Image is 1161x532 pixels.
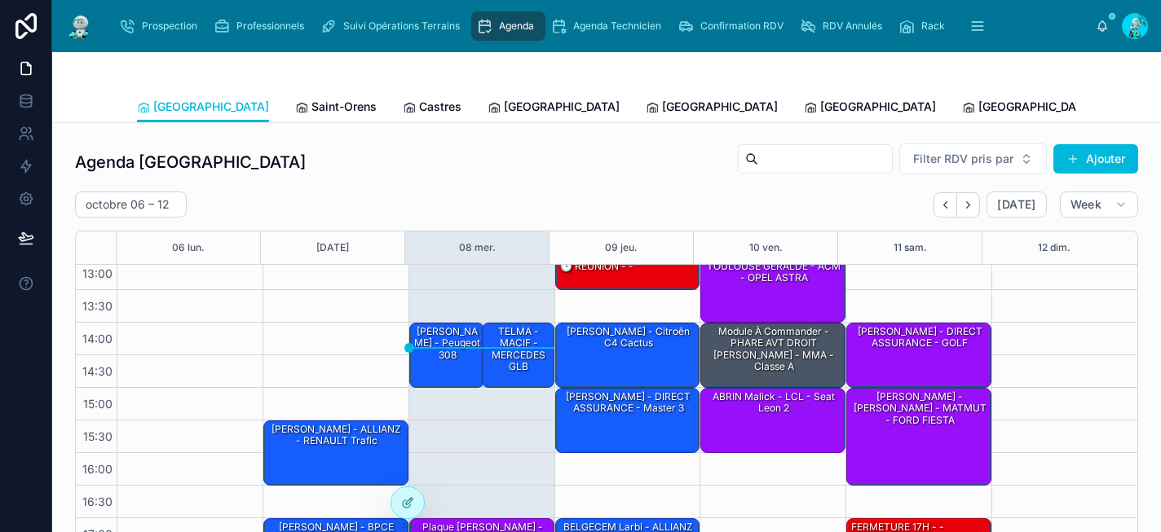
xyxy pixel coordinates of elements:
[488,92,620,125] a: [GEOGRAPHIC_DATA]
[558,324,699,351] div: [PERSON_NAME] - Citroën C4 cactus
[86,196,170,213] h2: octobre 06 – 12
[913,151,1013,167] span: Filter RDV pris par
[823,20,882,33] span: RDV Annulés
[934,192,957,218] button: Back
[403,92,461,125] a: Castres
[267,422,407,449] div: [PERSON_NAME] - ALLIANZ - RENAULT Trafic
[1038,231,1071,264] button: 12 dim.
[605,231,638,264] button: 09 jeu.
[921,20,945,33] span: Rack
[78,364,117,378] span: 14:30
[108,8,1096,44] div: scrollable content
[850,324,990,351] div: [PERSON_NAME] - DIRECT ASSURANCE - GOLF
[485,324,553,375] div: TELMA - MACIF - MERCEDES GLB
[236,20,304,33] span: Professionnels
[78,266,117,280] span: 13:00
[79,397,117,411] span: 15:00
[556,258,700,289] div: 🕒 RÉUNION - -
[311,99,377,115] span: Saint-Orens
[504,99,620,115] span: [GEOGRAPHIC_DATA]
[646,92,778,125] a: [GEOGRAPHIC_DATA]
[172,231,205,264] button: 06 lun.
[499,20,534,33] span: Agenda
[483,323,554,387] div: TELMA - MACIF - MERCEDES GLB
[153,99,269,115] span: [GEOGRAPHIC_DATA]
[65,13,95,39] img: App logo
[459,231,496,264] button: 08 mer.
[894,231,927,264] button: 11 sam.
[413,324,483,363] div: [PERSON_NAME] - Peugeot 308
[75,151,306,174] h1: Agenda [GEOGRAPHIC_DATA]
[78,332,117,345] span: 14:00
[701,258,845,322] div: TOULOUSE GERALDE - ACM - OPEL ASTRA
[704,324,844,375] div: Module à commander - PHARE AVT DROIT [PERSON_NAME] - MMA - classe A
[662,99,778,115] span: [GEOGRAPHIC_DATA]
[556,389,700,452] div: [PERSON_NAME] - DIRECT ASSURANCE - master 3
[1053,144,1138,174] button: Ajouter
[79,429,117,443] span: 15:30
[820,99,936,115] span: [GEOGRAPHIC_DATA]
[295,92,377,125] a: Saint-Orens
[78,462,117,476] span: 16:00
[558,259,635,274] div: 🕒 RÉUNION - -
[142,20,197,33] span: Prospection
[804,92,936,125] a: [GEOGRAPHIC_DATA]
[987,191,1046,218] button: [DATE]
[545,11,673,41] a: Agenda Technicien
[749,231,783,264] button: 10 ven.
[704,389,844,416] div: ABRIN Malick - LCL - Seat leon 2
[419,99,461,115] span: Castres
[962,92,1094,125] a: [GEOGRAPHIC_DATA]
[894,11,956,41] a: Rack
[137,92,269,123] a: [GEOGRAPHIC_DATA]
[899,143,1047,174] button: Select Button
[850,389,990,428] div: [PERSON_NAME] - [PERSON_NAME] - MATMUT - FORD FIESTA
[556,323,700,387] div: [PERSON_NAME] - Citroën C4 cactus
[558,389,699,416] div: [PERSON_NAME] - DIRECT ASSURANCE - master 3
[704,259,844,286] div: TOULOUSE GERALDE - ACM - OPEL ASTRA
[701,323,845,387] div: Module à commander - PHARE AVT DROIT [PERSON_NAME] - MMA - classe A
[978,99,1094,115] span: [GEOGRAPHIC_DATA]
[673,11,795,41] a: Confirmation RDV
[795,11,894,41] a: RDV Annulés
[997,197,1035,212] span: [DATE]
[78,299,117,313] span: 13:30
[573,20,661,33] span: Agenda Technicien
[847,323,991,387] div: [PERSON_NAME] - DIRECT ASSURANCE - GOLF
[209,11,316,41] a: Professionnels
[847,389,991,485] div: [PERSON_NAME] - [PERSON_NAME] - MATMUT - FORD FIESTA
[700,20,784,33] span: Confirmation RDV
[1071,197,1101,212] span: Week
[264,421,408,485] div: [PERSON_NAME] - ALLIANZ - RENAULT Trafic
[316,231,349,264] button: [DATE]
[316,11,471,41] a: Suivi Opérations Terrains
[957,192,980,218] button: Next
[410,323,483,387] div: [PERSON_NAME] - Peugeot 308
[343,20,460,33] span: Suivi Opérations Terrains
[471,11,545,41] a: Agenda
[701,389,845,452] div: ABRIN Malick - LCL - Seat leon 2
[78,495,117,508] span: 16:30
[114,11,209,41] a: Prospection
[1060,191,1138,218] button: Week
